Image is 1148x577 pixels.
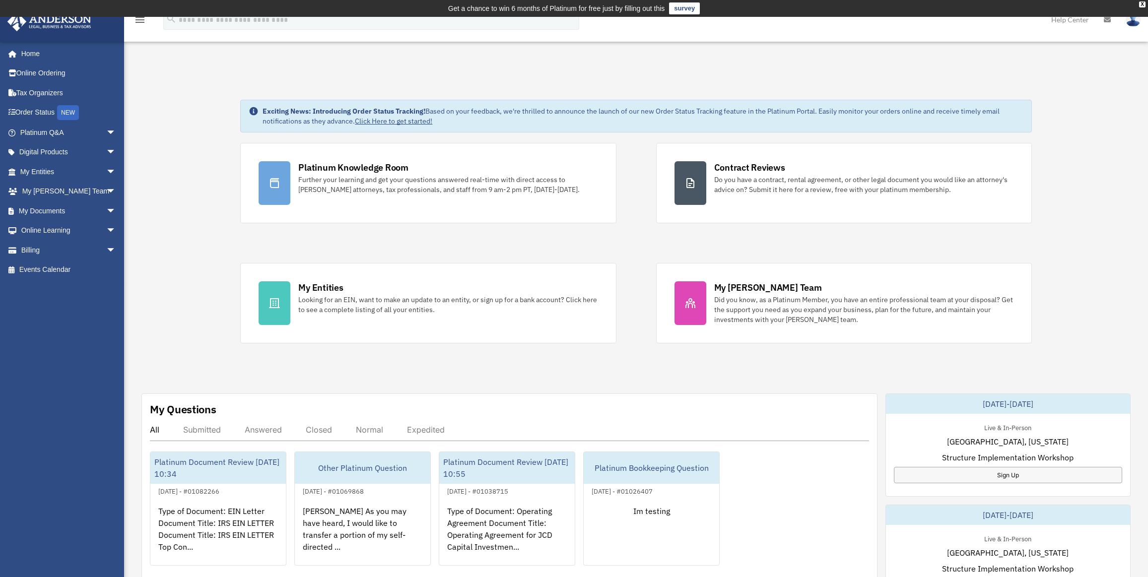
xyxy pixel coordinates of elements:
[106,123,126,143] span: arrow_drop_down
[263,106,1023,126] div: Based on your feedback, we're thrilled to announce the launch of our new Order Status Tracking fe...
[714,175,1013,194] div: Do you have a contract, rental agreement, or other legal document you would like an attorney's ad...
[7,83,131,103] a: Tax Organizers
[57,105,79,120] div: NEW
[656,143,1032,223] a: Contract Reviews Do you have a contract, rental agreement, or other legal document you would like...
[7,221,131,241] a: Online Learningarrow_drop_down
[976,533,1039,543] div: Live & In-Person
[439,452,575,484] div: Platinum Document Review [DATE] 10:55
[7,64,131,83] a: Online Ordering
[714,281,822,294] div: My [PERSON_NAME] Team
[106,162,126,182] span: arrow_drop_down
[7,103,131,123] a: Order StatusNEW
[976,422,1039,432] div: Live & In-Person
[439,497,575,575] div: Type of Document: Operating Agreement Document Title: Operating Agreement for JCD Capital Investm...
[240,143,616,223] a: Platinum Knowledge Room Further your learning and get your questions answered real-time with dire...
[714,295,1013,324] div: Did you know, as a Platinum Member, you have an entire professional team at your disposal? Get th...
[7,182,131,201] a: My [PERSON_NAME] Teamarrow_drop_down
[439,451,575,566] a: Platinum Document Review [DATE] 10:55[DATE] - #01038715Type of Document: Operating Agreement Docu...
[7,142,131,162] a: Digital Productsarrow_drop_down
[106,182,126,202] span: arrow_drop_down
[1139,1,1146,7] div: close
[942,451,1074,463] span: Structure Implementation Workshop
[106,201,126,221] span: arrow_drop_down
[295,497,430,575] div: [PERSON_NAME] As you may have heard, I would like to transfer a portion of my self-directed ...
[298,161,408,174] div: Platinum Knowledge Room
[7,44,126,64] a: Home
[4,12,94,31] img: Anderson Advisors Platinum Portal
[894,467,1122,483] a: Sign Up
[584,452,719,484] div: Platinum Bookkeeping Question
[263,107,425,116] strong: Exciting News: Introducing Order Status Tracking!
[356,425,383,435] div: Normal
[656,263,1032,343] a: My [PERSON_NAME] Team Did you know, as a Platinum Member, you have an entire professional team at...
[150,451,286,566] a: Platinum Document Review [DATE] 10:34[DATE] - #01082266Type of Document: EIN Letter Document Titl...
[106,142,126,163] span: arrow_drop_down
[714,161,785,174] div: Contract Reviews
[106,221,126,241] span: arrow_drop_down
[669,2,700,14] a: survey
[150,452,286,484] div: Platinum Document Review [DATE] 10:34
[295,485,372,496] div: [DATE] - #01069868
[584,497,719,575] div: Im testing
[106,240,126,260] span: arrow_drop_down
[294,451,431,566] a: Other Platinum Question[DATE] - #01069868[PERSON_NAME] As you may have heard, I would like to tra...
[150,425,159,435] div: All
[298,295,598,315] div: Looking for an EIN, want to make an update to an entity, or sign up for a bank account? Click her...
[583,451,720,566] a: Platinum Bookkeeping Question[DATE] - #01026407Im testing
[134,14,146,26] i: menu
[183,425,221,435] div: Submitted
[7,260,131,280] a: Events Calendar
[150,485,227,496] div: [DATE] - #01082266
[407,425,445,435] div: Expedited
[240,263,616,343] a: My Entities Looking for an EIN, want to make an update to an entity, or sign up for a bank accoun...
[166,13,177,24] i: search
[298,175,598,194] div: Further your learning and get your questions answered real-time with direct access to [PERSON_NAM...
[584,485,661,496] div: [DATE] - #01026407
[134,17,146,26] a: menu
[448,2,665,14] div: Get a chance to win 6 months of Platinum for free just by filling out this
[947,436,1069,448] span: [GEOGRAPHIC_DATA], [US_STATE]
[439,485,516,496] div: [DATE] - #01038715
[886,505,1130,525] div: [DATE]-[DATE]
[355,117,432,126] a: Click Here to get started!
[7,162,131,182] a: My Entitiesarrow_drop_down
[306,425,332,435] div: Closed
[245,425,282,435] div: Answered
[7,201,131,221] a: My Documentsarrow_drop_down
[150,402,216,417] div: My Questions
[298,281,343,294] div: My Entities
[947,547,1069,559] span: [GEOGRAPHIC_DATA], [US_STATE]
[150,497,286,575] div: Type of Document: EIN Letter Document Title: IRS EIN LETTER Document Title: IRS EIN LETTER Top Co...
[7,240,131,260] a: Billingarrow_drop_down
[942,563,1074,575] span: Structure Implementation Workshop
[1126,12,1141,27] img: User Pic
[886,394,1130,414] div: [DATE]-[DATE]
[7,123,131,142] a: Platinum Q&Aarrow_drop_down
[295,452,430,484] div: Other Platinum Question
